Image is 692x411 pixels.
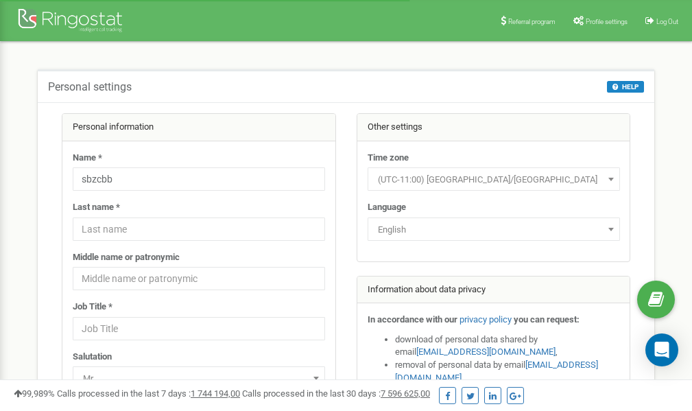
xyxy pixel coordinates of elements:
div: Open Intercom Messenger [645,333,678,366]
span: English [372,220,615,239]
span: Mr. [77,369,320,388]
h5: Personal settings [48,81,132,93]
input: Middle name or patronymic [73,267,325,290]
label: Name * [73,152,102,165]
span: 99,989% [14,388,55,399]
span: English [368,218,620,241]
span: Log Out [656,18,678,25]
div: Information about data privacy [357,277,630,304]
u: 7 596 625,00 [381,388,430,399]
span: (UTC-11:00) Pacific/Midway [372,170,615,189]
label: Language [368,201,406,214]
a: privacy policy [460,314,512,325]
span: Mr. [73,366,325,390]
span: Calls processed in the last 7 days : [57,388,240,399]
strong: In accordance with our [368,314,457,325]
li: removal of personal data by email , [395,359,620,384]
input: Last name [73,218,325,241]
li: download of personal data shared by email , [395,333,620,359]
input: Job Title [73,317,325,340]
label: Last name * [73,201,120,214]
label: Middle name or patronymic [73,251,180,264]
span: (UTC-11:00) Pacific/Midway [368,167,620,191]
button: HELP [607,81,644,93]
strong: you can request: [514,314,580,325]
div: Personal information [62,114,335,141]
a: [EMAIL_ADDRESS][DOMAIN_NAME] [416,347,556,357]
u: 1 744 194,00 [191,388,240,399]
input: Name [73,167,325,191]
label: Time zone [368,152,409,165]
span: Referral program [508,18,556,25]
div: Other settings [357,114,630,141]
label: Job Title * [73,301,112,314]
span: Calls processed in the last 30 days : [242,388,430,399]
label: Salutation [73,351,112,364]
span: Profile settings [586,18,628,25]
